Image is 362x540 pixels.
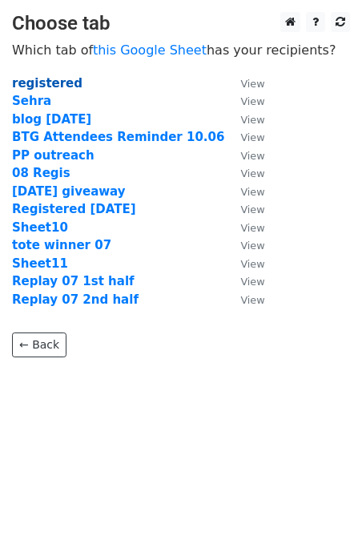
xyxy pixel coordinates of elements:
small: View [240,294,264,306]
h3: Choose tab [12,12,350,35]
small: View [240,150,264,162]
a: View [224,220,264,235]
a: Registered [DATE] [12,202,136,216]
a: ← Back [12,332,66,357]
a: View [224,112,264,127]
a: this Google Sheet [93,42,207,58]
a: Replay 07 2nd half [12,292,139,307]
small: View [240,204,264,216]
small: View [240,78,264,90]
a: Sheet11 [12,256,68,271]
a: View [224,274,264,288]
a: blog [DATE] [12,112,91,127]
a: [DATE] giveaway [12,184,126,199]
small: View [240,95,264,107]
a: View [224,148,264,163]
a: Sehra [12,94,51,108]
iframe: Chat Widget [282,463,362,540]
small: View [240,131,264,143]
a: View [224,292,264,307]
small: View [240,114,264,126]
a: Sheet10 [12,220,68,235]
a: 08 Regis [12,166,70,180]
a: tote winner 07 [12,238,111,252]
a: BTG Attendees Reminder 10.06 [12,130,224,144]
a: View [224,76,264,91]
small: View [240,167,264,179]
a: View [224,238,264,252]
small: View [240,240,264,252]
a: PP outreach [12,148,95,163]
a: Replay 07 1st half [12,274,135,288]
a: View [224,166,264,180]
a: View [224,202,264,216]
small: View [240,276,264,288]
small: View [240,222,264,234]
p: Which tab of has your recipients? [12,42,350,58]
a: View [224,130,264,144]
a: View [224,256,264,271]
small: View [240,258,264,270]
a: registered [12,76,82,91]
small: View [240,186,264,198]
a: View [224,184,264,199]
a: View [224,94,264,108]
